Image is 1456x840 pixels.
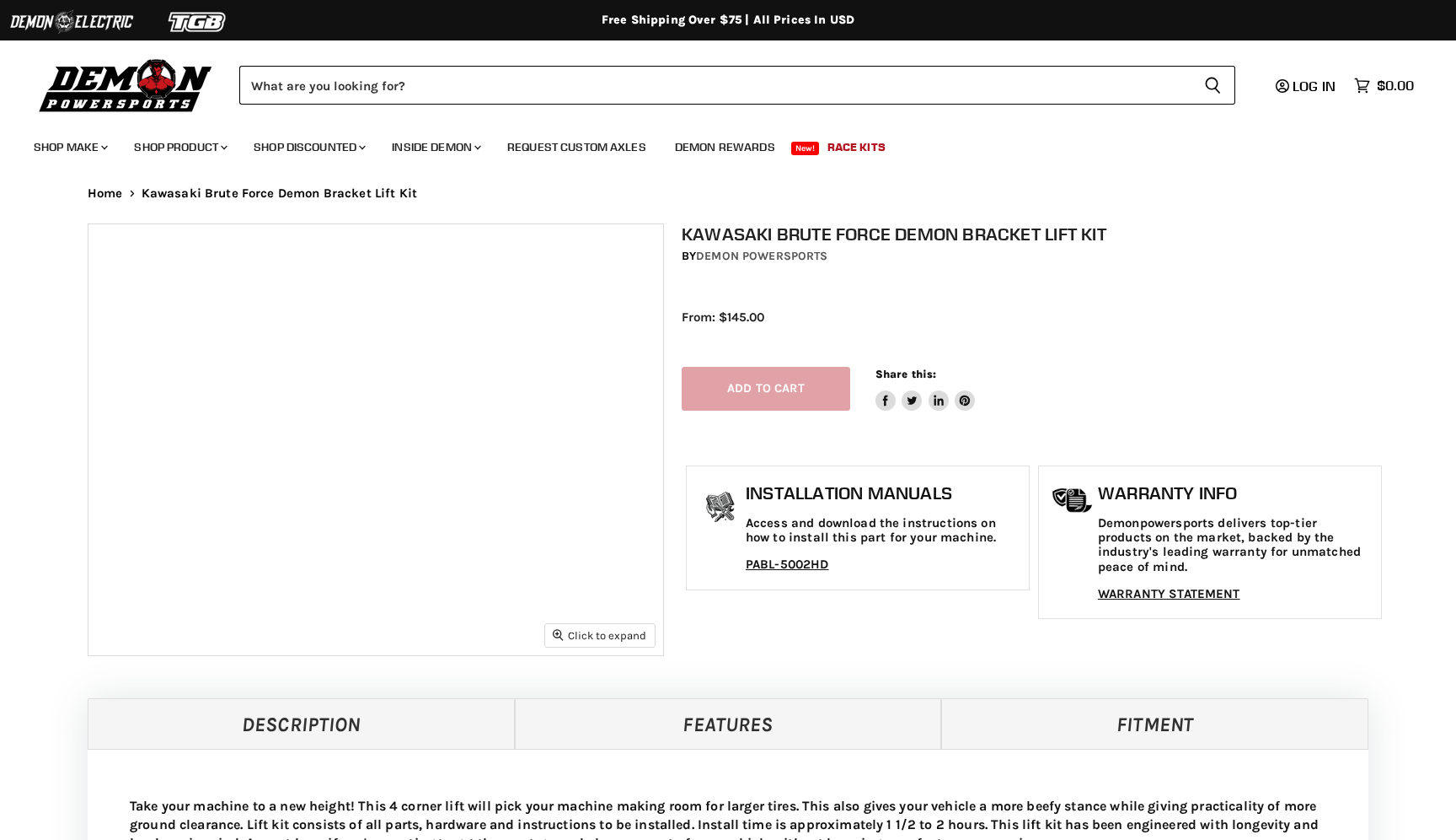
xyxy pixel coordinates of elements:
[791,142,820,155] span: New!
[682,247,1386,266] div: by
[1293,78,1336,94] span: Log in
[1098,516,1373,574] p: Demonpowersports delivers top-tier products on the market, backed by the industry's leading warra...
[682,310,764,325] span: From: $145.00
[941,698,1368,749] a: Fitment
[1052,487,1094,514] img: warranty-icon.png
[875,367,976,412] aside: Share this:
[54,13,1402,28] div: Free Shipping Over $75 | All Prices In USD
[875,368,936,380] span: Share this:
[135,6,261,38] img: TGB Logo 2
[1191,66,1235,105] button: Search
[746,516,1020,546] p: Access and download the instructions on how to install this part for your machine.
[239,66,1235,105] form: Product
[54,186,1402,201] nav: Breadcrumbs
[121,130,238,164] a: Shop Product
[662,130,788,164] a: Demon Rewards
[241,130,376,164] a: Shop Discounted
[34,55,218,115] img: Demon Powersports
[8,6,135,38] img: Demon Electric Logo 2
[682,223,1386,245] h1: Kawasaki Brute Force Demon Bracket Lift Kit
[1377,78,1414,94] span: $0.00
[88,698,515,749] a: Description
[1346,73,1422,98] a: $0.00
[515,698,942,749] a: Features
[746,557,829,572] a: PABL-5002HD
[21,130,118,164] a: Shop Make
[1268,78,1346,94] a: Log in
[815,130,898,164] a: Race Kits
[1098,483,1373,503] h1: Warranty Info
[746,483,1020,503] h1: Installation Manuals
[239,66,1191,105] input: Search
[545,624,655,647] button: Click to expand
[142,186,417,201] span: Kawasaki Brute Force Demon Bracket Lift Kit
[21,123,1410,164] ul: Main menu
[553,629,646,642] span: Click to expand
[696,249,827,263] a: Demon Powersports
[88,186,123,201] a: Home
[699,487,741,530] img: install_manual-icon.png
[1098,586,1240,601] a: WARRANTY STATEMENT
[379,130,491,164] a: Inside Demon
[495,130,659,164] a: Request Custom Axles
